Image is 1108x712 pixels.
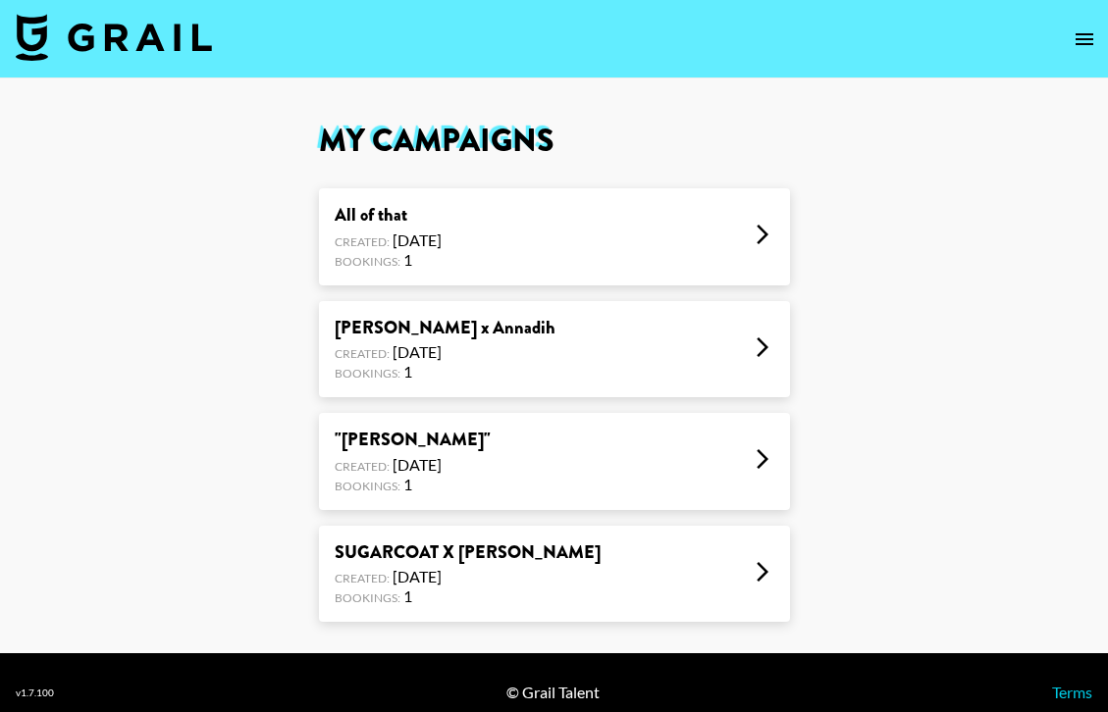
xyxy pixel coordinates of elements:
div: [PERSON_NAME] x Annadih [335,317,555,339]
img: Grail Talent [16,14,212,61]
span: Bookings: [335,254,400,269]
div: "[PERSON_NAME]" [335,429,491,451]
div: 1 [335,250,442,270]
div: v 1.7.100 [16,687,54,699]
button: open drawer [1065,20,1104,59]
div: [DATE] [335,230,442,250]
a: Terms [1052,683,1092,701]
h1: My Campaigns [319,126,790,157]
span: Bookings: [335,590,400,605]
div: [DATE] [335,567,601,586]
div: All of that [335,204,442,227]
div: © Grail Talent [506,683,600,702]
div: SUGARCOAT X [PERSON_NAME] [335,541,601,564]
span: Created: [335,234,390,249]
div: [DATE] [335,455,491,475]
div: [DATE] [335,342,555,362]
span: Bookings: [335,479,400,493]
iframe: Drift Widget Chat Controller [1010,614,1084,688]
div: 1 [335,362,555,381]
div: 1 [335,475,491,494]
span: Created: [335,571,390,585]
div: 1 [335,586,601,606]
span: Created: [335,346,390,361]
span: Bookings: [335,366,400,381]
span: Created: [335,459,390,474]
